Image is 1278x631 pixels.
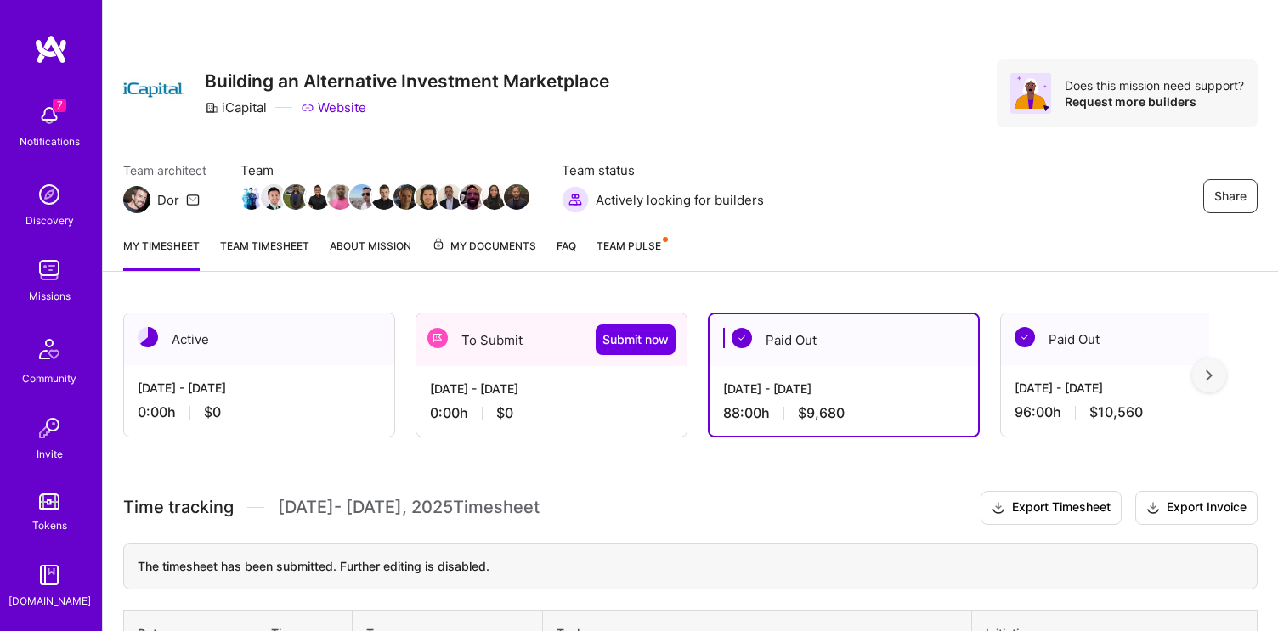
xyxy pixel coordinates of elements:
[439,183,461,211] a: Team Member Avatar
[596,191,764,209] span: Actively looking for builders
[34,34,68,65] img: logo
[327,184,353,210] img: Team Member Avatar
[220,237,309,271] a: Team timesheet
[330,237,411,271] a: About Mission
[432,237,536,256] span: My Documents
[283,184,308,210] img: Team Member Avatar
[22,369,76,387] div: Community
[138,379,381,397] div: [DATE] - [DATE]
[506,183,528,211] a: Team Member Avatar
[430,380,673,397] div: [DATE] - [DATE]
[53,99,66,112] span: 7
[798,404,845,422] span: $9,680
[32,99,66,132] img: bell
[417,183,439,211] a: Team Member Avatar
[205,70,609,92] h3: Building an Alternative Investment Marketplace
[1135,491,1258,525] button: Export Invoice
[723,380,964,397] div: [DATE] - [DATE]
[373,183,395,211] a: Team Member Avatar
[597,239,661,252] span: Team Pulse
[710,314,978,366] div: Paid Out
[123,186,150,213] img: Team Architect
[1146,499,1160,517] i: icon Download
[138,327,158,347] img: Active
[395,183,417,211] a: Team Member Avatar
[416,313,687,366] div: To Submit
[1015,403,1258,421] div: 96:00 h
[261,184,286,210] img: Team Member Avatar
[1015,379,1258,397] div: [DATE] - [DATE]
[240,161,528,179] span: Team
[981,491,1122,525] button: Export Timesheet
[278,497,540,518] span: [DATE] - [DATE] , 2025 Timesheet
[562,161,764,179] span: Team status
[123,59,184,121] img: Company Logo
[263,183,285,211] a: Team Member Avatar
[1065,77,1244,93] div: Does this mission need support?
[239,184,264,210] img: Team Member Avatar
[305,184,331,210] img: Team Member Avatar
[461,183,483,211] a: Team Member Avatar
[1010,73,1051,114] img: Avatar
[240,183,263,211] a: Team Member Avatar
[205,99,267,116] div: iCapital
[37,445,63,463] div: Invite
[483,183,506,211] a: Team Member Avatar
[723,404,964,422] div: 88:00 h
[8,592,91,610] div: [DOMAIN_NAME]
[427,328,448,348] img: To Submit
[438,184,463,210] img: Team Member Avatar
[504,184,529,210] img: Team Member Avatar
[285,183,307,211] a: Team Member Avatar
[349,184,375,210] img: Team Member Avatar
[496,404,513,422] span: $0
[20,132,80,150] div: Notifications
[307,183,329,211] a: Team Member Avatar
[32,253,66,287] img: teamwork
[351,183,373,211] a: Team Member Avatar
[562,186,589,213] img: Actively looking for builders
[205,101,218,115] i: icon CompanyGray
[124,313,394,365] div: Active
[1203,179,1258,213] button: Share
[123,237,200,271] a: My timesheet
[1001,313,1271,365] div: Paid Out
[557,237,576,271] a: FAQ
[32,177,66,211] img: discovery
[992,499,1005,517] i: icon Download
[138,403,381,421] div: 0:00 h
[602,331,669,348] span: Submit now
[301,99,366,116] a: Website
[596,324,676,355] button: Submit now
[186,193,200,206] i: icon Mail
[157,191,179,209] div: Dor
[123,543,1258,589] div: The timesheet has been submitted. Further editing is disabled.
[32,558,66,592] img: guide book
[1015,327,1035,347] img: Paid Out
[29,287,71,305] div: Missions
[482,184,507,210] img: Team Member Avatar
[371,184,397,210] img: Team Member Avatar
[123,497,234,518] span: Time tracking
[32,411,66,445] img: Invite
[32,516,67,534] div: Tokens
[1065,93,1244,110] div: Request more builders
[597,237,666,271] a: Team Pulse
[204,403,221,421] span: $0
[123,161,206,179] span: Team architect
[416,184,441,210] img: Team Member Avatar
[1214,188,1247,205] span: Share
[329,183,351,211] a: Team Member Avatar
[39,493,59,510] img: tokens
[29,329,70,369] img: Community
[430,404,673,422] div: 0:00 h
[1089,403,1143,421] span: $10,560
[460,184,485,210] img: Team Member Avatar
[432,237,536,271] a: My Documents
[732,328,752,348] img: Paid Out
[25,211,74,229] div: Discovery
[1206,369,1213,381] img: right
[393,184,419,210] img: Team Member Avatar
